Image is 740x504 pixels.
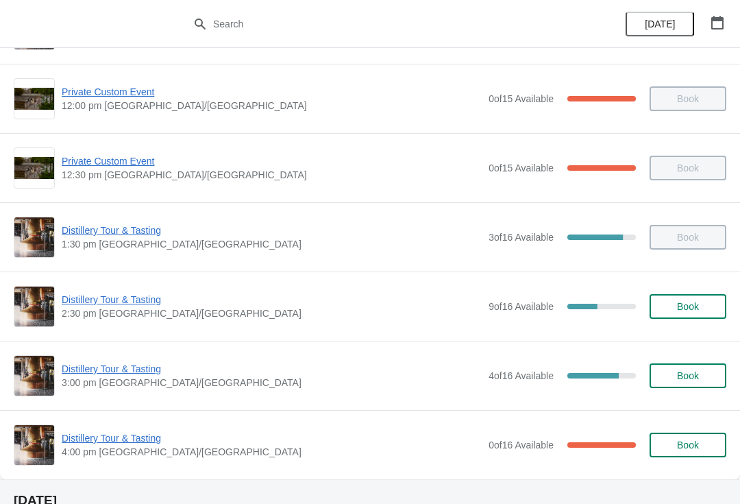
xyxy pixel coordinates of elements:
[489,301,554,312] span: 9 of 16 Available
[650,363,726,388] button: Book
[489,93,554,104] span: 0 of 15 Available
[62,224,482,237] span: Distillery Tour & Tasting
[62,237,482,251] span: 1:30 pm [GEOGRAPHIC_DATA]/[GEOGRAPHIC_DATA]
[14,88,54,110] img: Private Custom Event | | 12:00 pm Europe/London
[14,157,54,180] img: Private Custom Event | | 12:30 pm Europe/London
[62,85,482,99] span: Private Custom Event
[212,12,555,36] input: Search
[14,425,54,465] img: Distillery Tour & Tasting | | 4:00 pm Europe/London
[650,294,726,319] button: Book
[14,287,54,326] img: Distillery Tour & Tasting | | 2:30 pm Europe/London
[489,370,554,381] span: 4 of 16 Available
[626,12,694,36] button: [DATE]
[489,232,554,243] span: 3 of 16 Available
[677,440,699,451] span: Book
[14,217,54,257] img: Distillery Tour & Tasting | | 1:30 pm Europe/London
[645,19,675,29] span: [DATE]
[677,370,699,381] span: Book
[62,293,482,307] span: Distillery Tour & Tasting
[62,362,482,376] span: Distillery Tour & Tasting
[14,356,54,396] img: Distillery Tour & Tasting | | 3:00 pm Europe/London
[62,376,482,389] span: 3:00 pm [GEOGRAPHIC_DATA]/[GEOGRAPHIC_DATA]
[650,433,726,457] button: Book
[62,168,482,182] span: 12:30 pm [GEOGRAPHIC_DATA]/[GEOGRAPHIC_DATA]
[489,440,554,451] span: 0 of 16 Available
[62,154,482,168] span: Private Custom Event
[62,445,482,459] span: 4:00 pm [GEOGRAPHIC_DATA]/[GEOGRAPHIC_DATA]
[62,99,482,112] span: 12:00 pm [GEOGRAPHIC_DATA]/[GEOGRAPHIC_DATA]
[62,431,482,445] span: Distillery Tour & Tasting
[489,163,554,173] span: 0 of 15 Available
[677,301,699,312] span: Book
[62,307,482,320] span: 2:30 pm [GEOGRAPHIC_DATA]/[GEOGRAPHIC_DATA]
